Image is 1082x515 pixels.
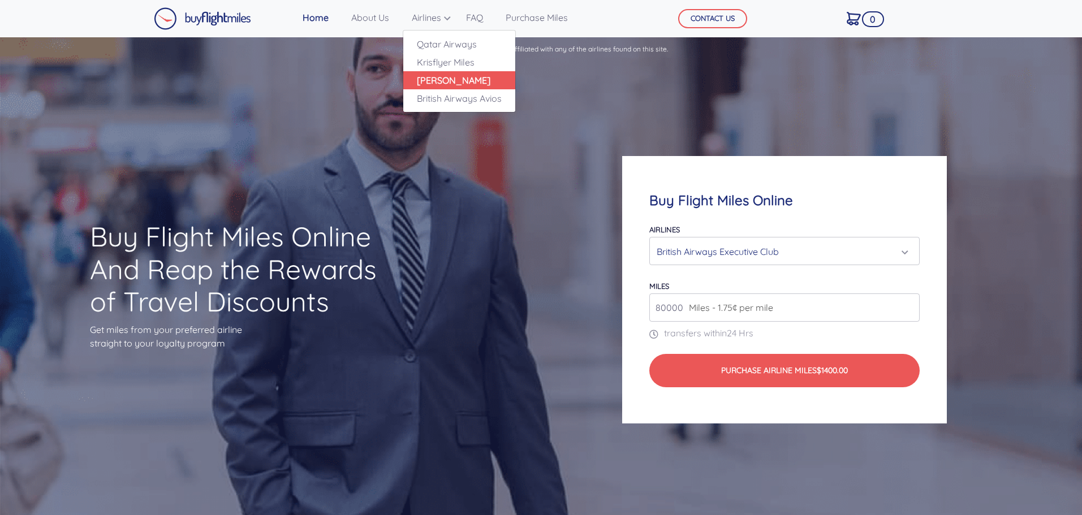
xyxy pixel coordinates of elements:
img: Cart [847,12,861,25]
h1: Buy Flight Miles Online And Reap the Rewards of Travel Discounts [90,220,396,318]
label: miles [649,282,669,291]
span: Miles - 1.75¢ per mile [683,301,773,314]
span: 24 Hrs [727,327,753,339]
a: Buy Flight Miles Logo [154,5,251,33]
a: [PERSON_NAME] [403,71,515,89]
button: CONTACT US [678,9,747,28]
a: Purchase Miles [501,6,572,29]
a: Airlines [407,6,448,29]
label: Airlines [649,225,680,234]
a: Home [298,6,333,29]
a: FAQ [462,6,488,29]
p: transfers within [649,326,919,340]
a: British Airways Avios [403,89,515,107]
p: Get miles from your preferred airline straight to your loyalty program [90,323,396,350]
a: Qatar Airways [403,35,515,53]
div: Airlines [403,30,516,112]
button: Purchase Airline Miles$1400.00 [649,354,919,387]
img: Buy Flight Miles Logo [154,7,251,30]
a: 0 [842,6,865,30]
span: $1400.00 [817,365,848,375]
span: 0 [862,11,884,27]
a: Krisflyer Miles [403,53,515,71]
button: British Airways Executive Club [649,237,919,265]
a: About Us [347,6,394,29]
h4: Buy Flight Miles Online [649,192,919,209]
div: British Airways Executive Club [657,241,905,262]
